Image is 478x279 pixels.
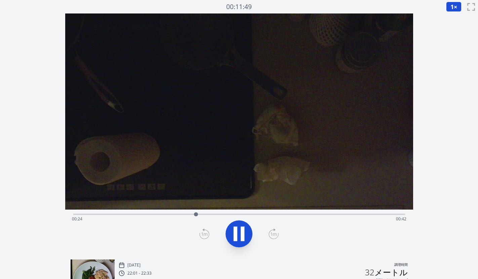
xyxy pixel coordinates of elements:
font: 22:01 - 22:33 [127,270,152,276]
font: 00:11:49 [226,2,252,11]
span: 00:24 [72,216,82,222]
font: 32メートル [365,267,408,278]
font: × [454,3,457,11]
font: 1 [450,3,454,11]
button: 1× [446,2,462,12]
font: 調理時間 [394,262,408,267]
span: 00:42 [396,216,406,222]
font: [DATE] [127,262,141,268]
